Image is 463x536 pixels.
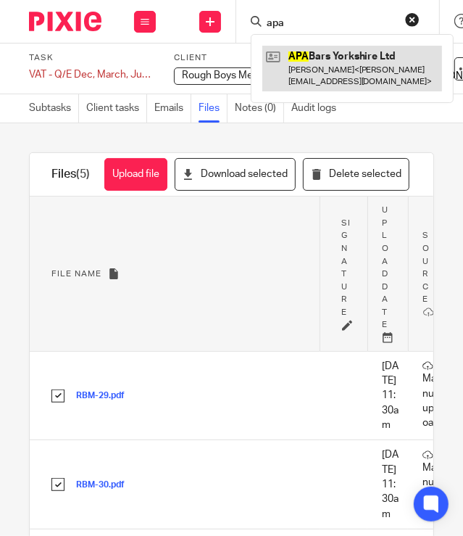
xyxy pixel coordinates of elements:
[104,158,167,191] button: Upload file
[29,94,79,123] a: Subtasks
[265,17,396,30] input: Search
[175,158,296,191] button: Download selected
[76,480,135,490] button: RBM-30.pdf
[76,168,90,180] span: (5)
[383,206,390,329] span: Upload date
[174,52,301,64] label: Client
[29,52,156,64] label: Task
[303,158,409,191] button: Delete selected
[405,12,420,27] button: Clear
[44,382,72,410] input: Select
[51,270,101,278] span: File name
[86,94,147,123] a: Client tasks
[44,471,72,498] input: Select
[291,94,343,123] a: Audit logs
[342,219,351,316] span: Signature
[382,359,401,433] p: [DATE] 11:30am
[29,12,101,31] img: Pixie
[29,67,156,82] div: VAT - Q/E Dec, March, June, Sept
[423,231,430,303] span: Source
[422,450,441,519] p: Manual upload
[199,94,228,123] a: Files
[422,360,441,430] p: Manual upload
[51,167,90,182] h1: Files
[182,70,283,81] span: Rough Boys Media Ltd
[235,94,284,123] a: Notes (0)
[382,448,401,521] p: [DATE] 11:30am
[76,391,135,401] button: RBM-29.pdf
[154,94,191,123] a: Emails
